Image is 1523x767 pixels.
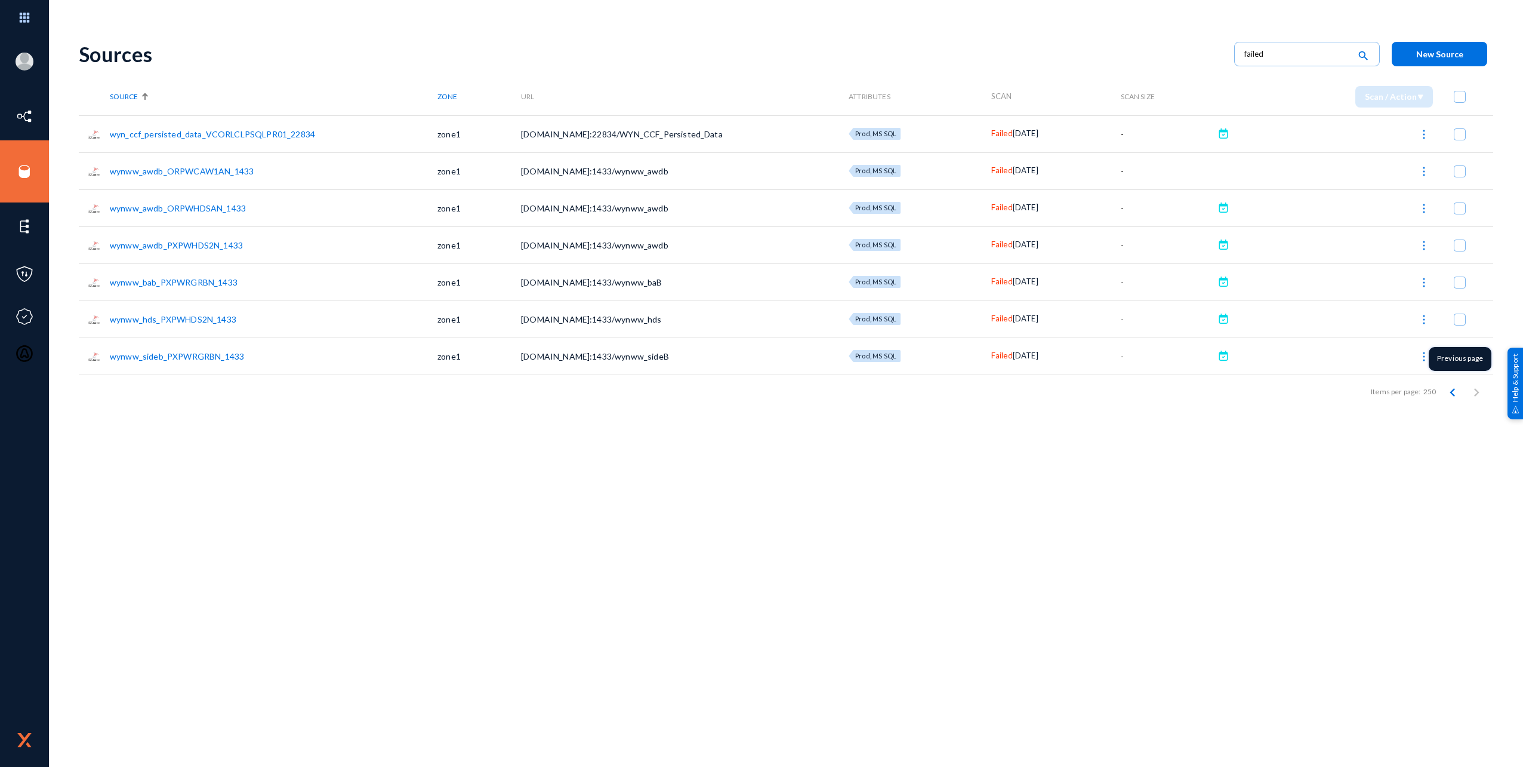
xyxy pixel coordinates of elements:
span: Failed [991,203,1013,212]
span: Prod, MS SQL [855,278,896,286]
img: icon-policies.svg [16,265,33,283]
span: [DATE] [1013,314,1038,323]
span: Failed [991,128,1013,138]
input: Filter [1244,45,1349,63]
span: Prod, MS SQL [855,352,896,360]
a: wyn_ccf_persisted_data_VCORLCLPSQLPR01_22834 [110,129,315,139]
td: zone1 [437,338,521,375]
td: - [1121,189,1215,226]
div: Items per page: [1371,386,1420,397]
img: sqlserver.png [88,202,101,215]
img: icon-more.svg [1418,277,1430,289]
button: Next page [1465,380,1488,404]
td: - [1121,115,1215,152]
img: sqlserver.png [88,350,101,363]
span: [DATE] [1013,351,1038,360]
img: icon-more.svg [1418,314,1430,326]
td: - [1121,226,1215,263]
span: [DATE] [1013,128,1038,138]
img: help_support.svg [1512,406,1519,413]
img: icon-more.svg [1418,165,1430,177]
a: wynww_sideb_PXPWRGRBN_1433 [110,351,244,361]
img: blank-profile-picture.png [16,53,33,70]
button: Previous page [1441,380,1465,404]
span: Prod, MS SQL [855,204,896,211]
span: Source [110,92,138,101]
td: zone1 [437,152,521,189]
td: zone1 [437,189,521,226]
span: Failed [991,165,1013,175]
td: zone1 [437,115,521,152]
span: Prod, MS SQL [855,315,896,323]
div: 250 [1423,386,1436,397]
img: sqlserver.png [88,128,101,141]
td: zone1 [437,226,521,263]
span: [DOMAIN_NAME]:1433/wynww_hds [521,314,661,324]
img: icon-sources.svg [16,162,33,180]
span: [DATE] [1013,165,1038,175]
td: zone1 [437,300,521,338]
td: - [1121,338,1215,375]
div: Help & Support [1507,348,1523,419]
div: Source [110,92,437,101]
span: URL [521,92,534,101]
a: wynww_hds_PXPWHDS2N_1433 [110,314,236,324]
img: icon-more.svg [1418,351,1430,363]
img: sqlserver.png [88,165,101,178]
span: [DOMAIN_NAME]:1433/wynww_baB [521,277,662,287]
img: icon-more.svg [1418,240,1430,251]
span: [DOMAIN_NAME]:1433/wynww_awdb [521,166,668,176]
span: Prod, MS SQL [855,130,896,137]
a: wynww_awdb_PXPWHDS2N_1433 [110,240,243,250]
img: sqlserver.png [88,276,101,289]
span: Failed [991,277,1013,286]
span: Failed [991,351,1013,360]
span: [DOMAIN_NAME]:22834/WYN_CCF_Persisted_Data [521,129,723,139]
img: sqlserver.png [88,313,101,326]
td: - [1121,300,1215,338]
span: Prod, MS SQL [855,167,896,174]
img: icon-more.svg [1418,128,1430,140]
a: wynww_bab_PXPWRGRBN_1433 [110,277,238,287]
td: zone1 [437,263,521,300]
img: icon-elements.svg [16,217,33,235]
span: Prod, MS SQL [855,241,896,248]
img: icon-more.svg [1418,203,1430,214]
span: [DOMAIN_NAME]:1433/wynww_sideB [521,351,669,361]
a: wynww_awdb_ORPWHDSAN_1433 [110,203,246,213]
span: Failed [991,314,1013,323]
span: New Source [1416,49,1463,59]
img: icon-compliance.svg [16,308,33,326]
td: - [1121,263,1215,300]
img: icon-oauth.svg [16,345,33,363]
button: New Source [1392,42,1487,66]
span: Scan Size [1121,92,1155,101]
span: [DATE] [1013,203,1038,212]
span: Attributes [849,92,890,101]
td: - [1121,152,1215,189]
span: Scan [991,91,1012,101]
span: Failed [991,240,1013,249]
mat-icon: search [1356,48,1370,65]
img: sqlserver.png [88,239,101,252]
span: [DATE] [1013,240,1038,249]
span: [DOMAIN_NAME]:1433/wynww_awdb [521,203,668,213]
span: [DATE] [1013,277,1038,286]
img: icon-inventory.svg [16,108,33,125]
img: app launcher [7,5,42,30]
div: Sources [79,42,1222,66]
span: Zone [437,92,457,101]
div: Previous page [1429,347,1491,371]
a: wynww_awdb_ORPWCAW1AN_1433 [110,166,254,176]
span: [DOMAIN_NAME]:1433/wynww_awdb [521,240,668,250]
div: Zone [437,92,521,101]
